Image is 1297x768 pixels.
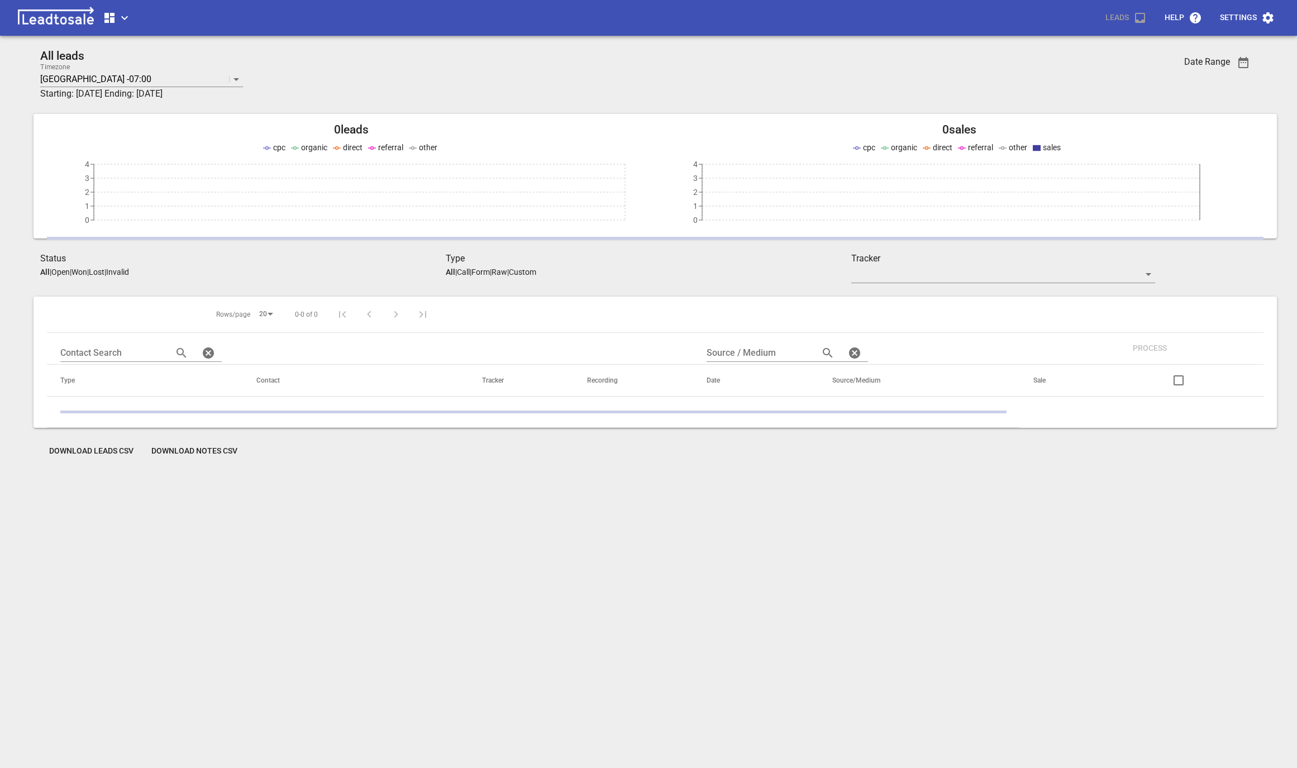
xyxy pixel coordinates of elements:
tspan: 3 [693,174,698,183]
span: referral [378,143,403,152]
h3: Date Range [1184,56,1230,67]
div: 20 [255,307,277,322]
span: organic [891,143,917,152]
h3: Type [446,252,851,265]
th: Contact [243,365,469,397]
tspan: 4 [85,160,89,169]
span: sales [1043,143,1061,152]
tspan: 2 [693,188,698,197]
th: Recording [574,365,693,397]
span: direct [933,143,952,152]
p: Custom [509,268,536,276]
aside: All [446,268,455,276]
p: Lost [89,268,104,276]
p: Form [471,268,490,276]
span: direct [343,143,363,152]
p: Raw [492,268,507,276]
tspan: 2 [85,188,89,197]
span: other [1009,143,1027,152]
tspan: 4 [693,160,698,169]
tspan: 1 [85,202,89,211]
span: cpc [863,143,875,152]
aside: All [40,268,50,276]
button: Date Range [1230,49,1257,76]
span: | [70,268,71,276]
span: | [87,268,89,276]
h2: 0 sales [655,123,1263,137]
p: Call [457,268,470,276]
tspan: 1 [693,202,698,211]
p: Won [71,268,87,276]
th: Sale [1020,365,1110,397]
th: Tracker [469,365,574,397]
h3: Status [40,252,446,265]
th: Date [693,365,819,397]
p: Open [51,268,70,276]
button: Download Notes CSV [142,441,246,461]
tspan: 0 [85,216,89,225]
p: Settings [1220,12,1257,23]
p: Help [1165,12,1184,23]
span: | [490,268,492,276]
span: | [507,268,509,276]
span: Download Notes CSV [151,446,237,457]
span: Rows/page [216,310,250,319]
th: Source/Medium [819,365,1020,397]
p: Invalid [106,268,129,276]
span: organic [301,143,327,152]
h2: 0 leads [47,123,655,137]
span: | [455,268,457,276]
tspan: 3 [85,174,89,183]
h3: Starting: [DATE] Ending: [DATE] [40,87,1054,101]
span: Download Leads CSV [49,446,133,457]
tspan: 0 [693,216,698,225]
label: Timezone [40,64,70,70]
img: logo [13,7,98,29]
button: Download Leads CSV [40,441,142,461]
span: | [470,268,471,276]
span: other [419,143,437,152]
p: [GEOGRAPHIC_DATA] -07:00 [40,73,151,85]
span: | [50,268,51,276]
h2: All leads [40,49,1054,63]
span: cpc [273,143,285,152]
span: referral [968,143,993,152]
th: Type [47,365,243,397]
span: | [104,268,106,276]
h3: Tracker [851,252,1156,265]
span: 0-0 of 0 [295,310,318,319]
